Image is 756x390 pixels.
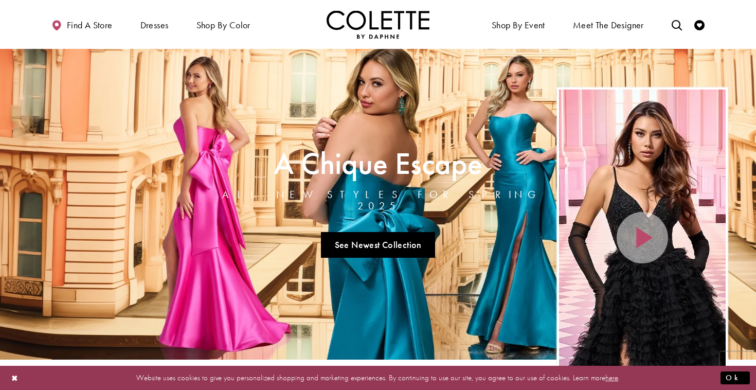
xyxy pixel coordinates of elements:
[49,10,115,39] a: Find a store
[6,369,24,387] button: Close Dialog
[138,10,171,39] span: Dresses
[489,10,548,39] span: Shop By Event
[692,10,707,39] a: Check Wishlist
[669,10,685,39] a: Toggle search
[74,371,682,385] p: Website uses cookies to give you personalized shopping and marketing experiences. By continuing t...
[194,10,253,39] span: Shop by color
[570,10,646,39] a: Meet the designer
[605,373,618,383] a: here
[327,10,429,39] img: Colette by Daphne
[199,228,557,262] ul: Slider Links
[196,20,250,30] span: Shop by color
[321,232,435,258] a: See Newest Collection A Chique Escape All New Styles For Spring 2025
[573,20,644,30] span: Meet the designer
[327,10,429,39] a: Visit Home Page
[67,20,113,30] span: Find a store
[492,20,545,30] span: Shop By Event
[140,20,169,30] span: Dresses
[721,371,750,384] button: Submit Dialog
